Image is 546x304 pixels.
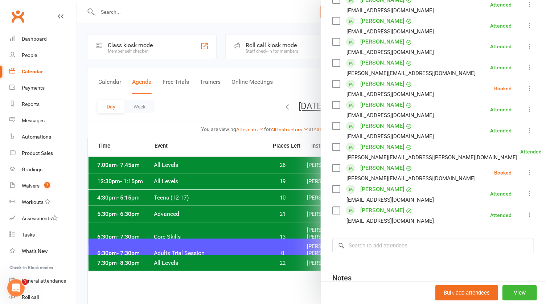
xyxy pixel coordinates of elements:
[9,161,77,178] a: Gradings
[9,96,77,112] a: Reports
[361,184,405,196] a: [PERSON_NAME]
[9,194,77,210] a: Workouts
[490,65,512,70] div: Attended
[7,279,25,297] iframe: Intercom live chat
[333,238,534,254] input: Search to add attendees
[521,149,542,155] div: Attended
[490,44,512,49] div: Attended
[22,183,40,189] div: Waivers
[490,107,512,112] div: Attended
[347,132,434,141] div: [EMAIL_ADDRESS][DOMAIN_NAME]
[22,215,58,221] div: Assessments
[494,86,512,91] div: Booked
[490,213,512,218] div: Attended
[333,273,352,283] div: Notes
[361,163,405,174] a: [PERSON_NAME]
[347,174,476,184] div: [PERSON_NAME][EMAIL_ADDRESS][DOMAIN_NAME]
[22,150,53,156] div: Product Sales
[22,36,47,42] div: Dashboard
[44,182,50,188] span: 7
[22,69,43,74] div: Calendar
[361,15,405,27] a: [PERSON_NAME]
[347,90,434,99] div: [EMAIL_ADDRESS][DOMAIN_NAME]
[347,153,518,163] div: [PERSON_NAME][EMAIL_ADDRESS][PERSON_NAME][DOMAIN_NAME]
[347,27,434,36] div: [EMAIL_ADDRESS][DOMAIN_NAME]
[490,2,512,7] div: Attended
[361,99,405,111] a: [PERSON_NAME]
[22,279,28,285] span: 1
[22,232,35,238] div: Tasks
[9,273,77,289] a: General attendance kiosk mode
[22,248,48,254] div: What's New
[22,101,40,107] div: Reports
[347,196,434,205] div: [EMAIL_ADDRESS][DOMAIN_NAME]
[22,134,51,140] div: Automations
[9,178,77,194] a: Waivers 7
[347,48,434,57] div: [EMAIL_ADDRESS][DOMAIN_NAME]
[490,192,512,197] div: Attended
[361,120,405,132] a: [PERSON_NAME]
[9,80,77,96] a: Payments
[361,57,405,69] a: [PERSON_NAME]
[347,6,434,15] div: [EMAIL_ADDRESS][DOMAIN_NAME]
[347,111,434,120] div: [EMAIL_ADDRESS][DOMAIN_NAME]
[361,205,405,217] a: [PERSON_NAME]
[503,285,537,300] button: View
[9,227,77,243] a: Tasks
[9,31,77,47] a: Dashboard
[494,171,512,176] div: Booked
[361,78,405,90] a: [PERSON_NAME]
[22,85,45,91] div: Payments
[22,167,42,172] div: Gradings
[436,285,498,300] button: Bulk add attendees
[22,278,66,284] div: General attendance
[22,52,37,58] div: People
[347,217,434,226] div: [EMAIL_ADDRESS][DOMAIN_NAME]
[9,145,77,161] a: Product Sales
[490,128,512,133] div: Attended
[22,118,45,123] div: Messages
[9,129,77,145] a: Automations
[9,47,77,63] a: People
[361,141,405,153] a: [PERSON_NAME]
[9,210,77,227] a: Assessments
[22,294,39,300] div: Roll call
[9,63,77,80] a: Calendar
[361,36,405,48] a: [PERSON_NAME]
[9,7,27,25] a: Clubworx
[9,112,77,129] a: Messages
[490,23,512,28] div: Attended
[22,199,44,205] div: Workouts
[9,243,77,259] a: What's New
[347,69,476,78] div: [PERSON_NAME][EMAIL_ADDRESS][DOMAIN_NAME]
